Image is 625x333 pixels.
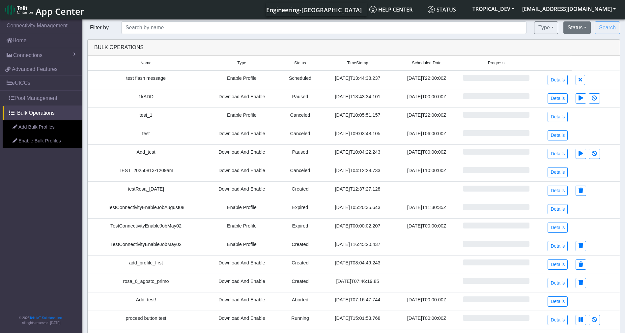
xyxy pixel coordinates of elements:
td: Paused [279,144,321,163]
img: status.svg [428,6,435,13]
td: Canceled [279,163,321,181]
td: Download And Enable [204,144,279,163]
span: TimeStamp [347,60,368,66]
td: [DATE]T10:04:22.243 [321,144,394,163]
td: Created [279,274,321,292]
td: test_1 [88,107,204,126]
td: add_profile_first [88,255,204,274]
a: Enable Bulk Profiles [3,134,82,148]
a: Details [548,149,568,159]
td: [DATE]T00:00:00Z [394,311,459,329]
span: Bulk Operations [17,109,55,117]
a: Details [548,204,568,214]
td: [DATE]T04:12:28.733 [321,163,394,181]
a: Details [548,259,568,270]
td: [DATE]T09:03:48.105 [321,126,394,144]
td: Expired [279,200,321,218]
img: knowledge.svg [369,6,377,13]
a: Details [548,112,568,122]
span: Status [294,60,306,66]
span: Scheduled Date [412,60,441,66]
a: Details [548,278,568,288]
td: test [88,126,204,144]
input: Search by name [121,21,526,34]
button: TROPICAL_DEV [469,3,518,15]
a: Add Bulk Profiles [3,120,82,134]
td: [DATE]T16:45:20.437 [321,237,394,255]
img: logo-telit-cinterion-gw-new.png [5,5,33,15]
span: Name [140,60,152,66]
a: App Center [5,3,83,17]
td: [DATE]T15:01:53.768 [321,311,394,329]
td: Download And Enable [204,311,279,329]
td: Expired [279,218,321,237]
td: [DATE]T10:00:00Z [394,163,459,181]
td: Running [279,311,321,329]
td: TestConnectivityEnableJobMay02 [88,218,204,237]
a: Pool Management [3,91,82,106]
td: [DATE]T08:04:49.243 [321,255,394,274]
td: Aborted [279,292,321,311]
span: Type [237,60,246,66]
td: Enable Profile [204,237,279,255]
a: Help center [367,3,425,16]
td: testRosa_[DATE] [88,181,204,200]
td: 1kADD [88,89,204,107]
td: test flash message [88,71,204,89]
td: [DATE]T00:00:00Z [394,292,459,311]
td: Scheduled [279,71,321,89]
td: Paused [279,89,321,107]
td: Download And Enable [204,181,279,200]
td: [DATE]T10:05:51.157 [321,107,394,126]
span: Filter by [87,25,111,30]
td: [DATE]T00:00:00Z [394,89,459,107]
a: Bulk Operations [3,106,82,120]
td: Download And Enable [204,292,279,311]
span: App Center [36,5,84,17]
a: Details [548,167,568,177]
span: Status [428,6,456,13]
td: TEST_20250813-1209am [88,163,204,181]
td: [DATE]T13:44:38.237 [321,71,394,89]
a: Telit IoT Solutions, Inc. [30,316,63,320]
td: Created [279,255,321,274]
td: [DATE]T22:00:00Z [394,107,459,126]
button: Search [595,21,620,34]
td: Created [279,181,321,200]
a: Details [548,130,568,140]
a: Details [548,296,568,307]
td: Add_test! [88,292,204,311]
td: Enable Profile [204,71,279,89]
span: Connections [13,51,43,59]
td: Download And Enable [204,126,279,144]
a: Your current platform instance [266,3,361,16]
td: Download And Enable [204,89,279,107]
div: Bulk Operations [89,44,618,51]
td: [DATE]T13:43:34.101 [321,89,394,107]
td: TestConnectivityEnableJobAugust08 [88,200,204,218]
td: [DATE]T07:46:19.85 [321,274,394,292]
td: TestConnectivityEnableJobMay02 [88,237,204,255]
a: Details [548,315,568,325]
a: Details [548,223,568,233]
td: [DATE]T00:00:00Z [394,218,459,237]
td: Enable Profile [204,200,279,218]
td: [DATE]T22:00:00Z [394,71,459,89]
span: Advanced Features [12,65,58,73]
td: Created [279,237,321,255]
span: Progress [488,60,504,66]
td: [DATE]T06:00:00Z [394,126,459,144]
td: [DATE]T07:16:47.744 [321,292,394,311]
td: rosa_6_agosto_primo [88,274,204,292]
button: Status [563,21,591,34]
a: Details [548,75,568,85]
td: [DATE]T00:00:00Z [394,144,459,163]
button: Type [534,21,558,34]
td: Download And Enable [204,163,279,181]
td: [DATE]T05:20:35.643 [321,200,394,218]
a: Details [548,186,568,196]
td: proceed button test [88,311,204,329]
a: Details [548,93,568,104]
td: [DATE]T11:30:35Z [394,200,459,218]
td: Add_test [88,144,204,163]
